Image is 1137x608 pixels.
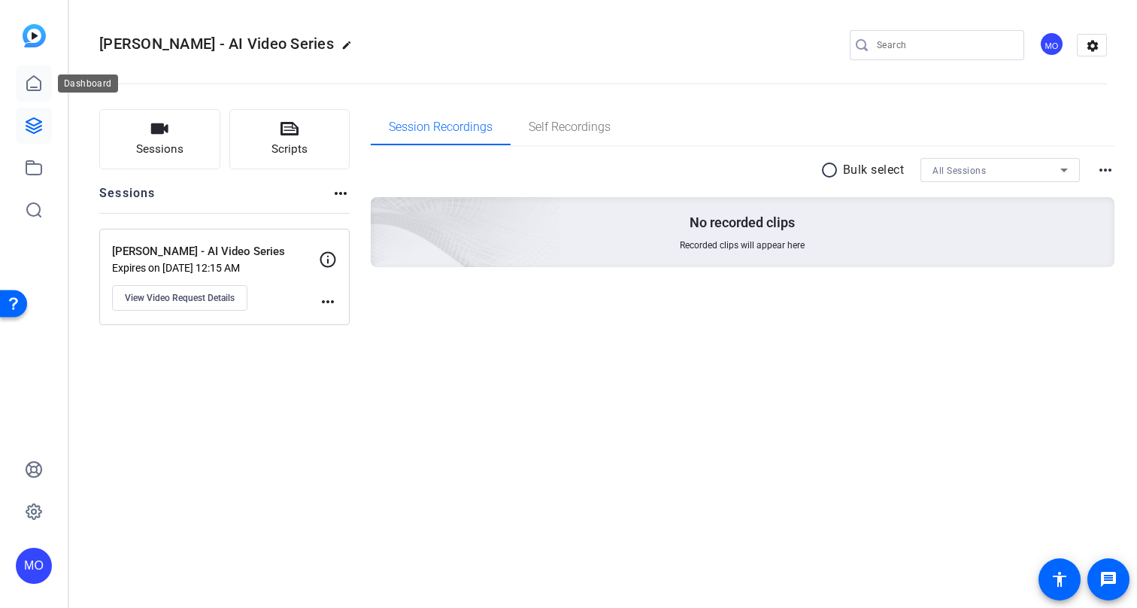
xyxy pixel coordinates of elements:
button: Scripts [229,109,350,169]
p: Bulk select [843,161,905,179]
p: No recorded clips [690,214,795,232]
span: Session Recordings [389,121,493,133]
mat-icon: more_horiz [1096,161,1114,179]
span: Sessions [136,141,183,158]
span: [PERSON_NAME] - AI Video Series [99,35,334,53]
mat-icon: more_horiz [332,184,350,202]
h2: Sessions [99,184,156,213]
mat-icon: accessibility [1051,570,1069,588]
span: All Sessions [932,166,986,176]
p: Expires on [DATE] 12:15 AM [112,262,319,274]
img: blue-gradient.svg [23,24,46,47]
span: Scripts [271,141,308,158]
div: Dashboard [58,74,118,93]
mat-icon: radio_button_unchecked [820,161,843,179]
button: Sessions [99,109,220,169]
ngx-avatar: Maura Olson [1039,32,1066,58]
img: embarkstudio-empty-session.png [202,48,561,375]
div: MO [16,548,52,584]
p: [PERSON_NAME] - AI Video Series [112,243,319,260]
input: Search [877,36,1012,54]
span: Recorded clips will appear here [680,239,805,251]
button: View Video Request Details [112,285,247,311]
span: Self Recordings [529,121,611,133]
mat-icon: settings [1078,35,1108,57]
mat-icon: more_horiz [319,293,337,311]
div: MO [1039,32,1064,56]
mat-icon: message [1099,570,1117,588]
span: View Video Request Details [125,292,235,304]
mat-icon: edit [341,40,359,58]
